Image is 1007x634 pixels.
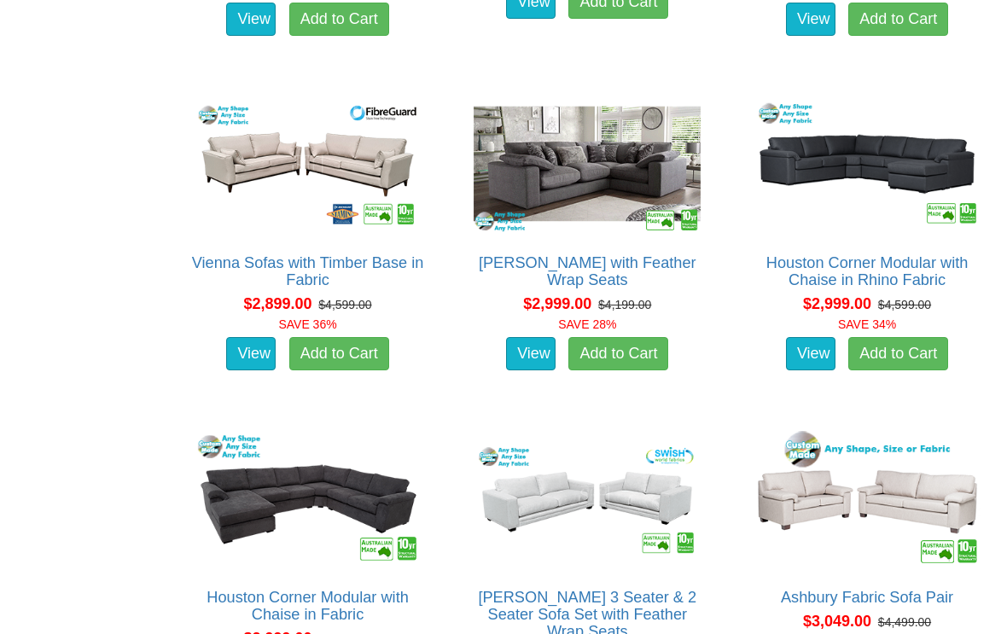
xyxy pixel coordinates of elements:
a: View [506,337,556,371]
del: $4,599.00 [318,298,371,311]
a: View [226,337,276,371]
a: View [786,337,835,371]
a: Houston Corner Modular with Chaise in Fabric [207,589,409,623]
a: Add to Cart [568,337,668,371]
span: $2,999.00 [803,295,871,312]
font: SAVE 28% [558,317,616,331]
img: Erika Corner with Feather Wrap Seats [469,92,705,236]
a: Houston Corner Modular with Chaise in Rhino Fabric [766,254,969,288]
span: $3,049.00 [803,613,871,630]
a: View [786,3,835,37]
a: Add to Cart [848,337,948,371]
img: Vienna Sofas with Timber Base in Fabric [190,92,426,236]
span: $2,999.00 [523,295,591,312]
a: Add to Cart [289,3,389,37]
a: [PERSON_NAME] with Feather Wrap Seats [479,254,696,288]
a: Ashbury Fabric Sofa Pair [781,589,953,606]
del: $4,599.00 [878,298,931,311]
font: SAVE 36% [278,317,336,331]
a: Add to Cart [848,3,948,37]
a: Add to Cart [289,337,389,371]
img: Erika 3 Seater & 2 Seater Sofa Set with Feather Wrap Seats [469,427,705,571]
del: $4,499.00 [878,615,931,629]
a: View [226,3,276,37]
del: $4,199.00 [598,298,651,311]
img: Houston Corner Modular with Chaise in Rhino Fabric [749,92,985,236]
font: SAVE 34% [838,317,896,331]
img: Houston Corner Modular with Chaise in Fabric [190,427,426,571]
span: $2,899.00 [243,295,311,312]
a: Vienna Sofas with Timber Base in Fabric [192,254,424,288]
img: Ashbury Fabric Sofa Pair [749,427,985,571]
